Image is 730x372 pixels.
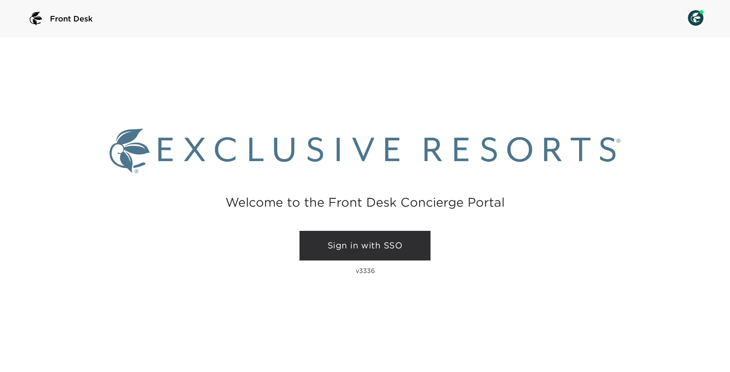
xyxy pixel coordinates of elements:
[27,9,45,28] img: logo
[50,13,93,24] span: Front Desk
[688,10,703,26] img: User
[225,196,505,208] h2: Welcome to the Front Desk Concierge Portal
[356,267,375,275] p: v3336
[299,231,431,260] a: Sign in with SSO
[110,129,620,173] img: Exclusive Resorts logo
